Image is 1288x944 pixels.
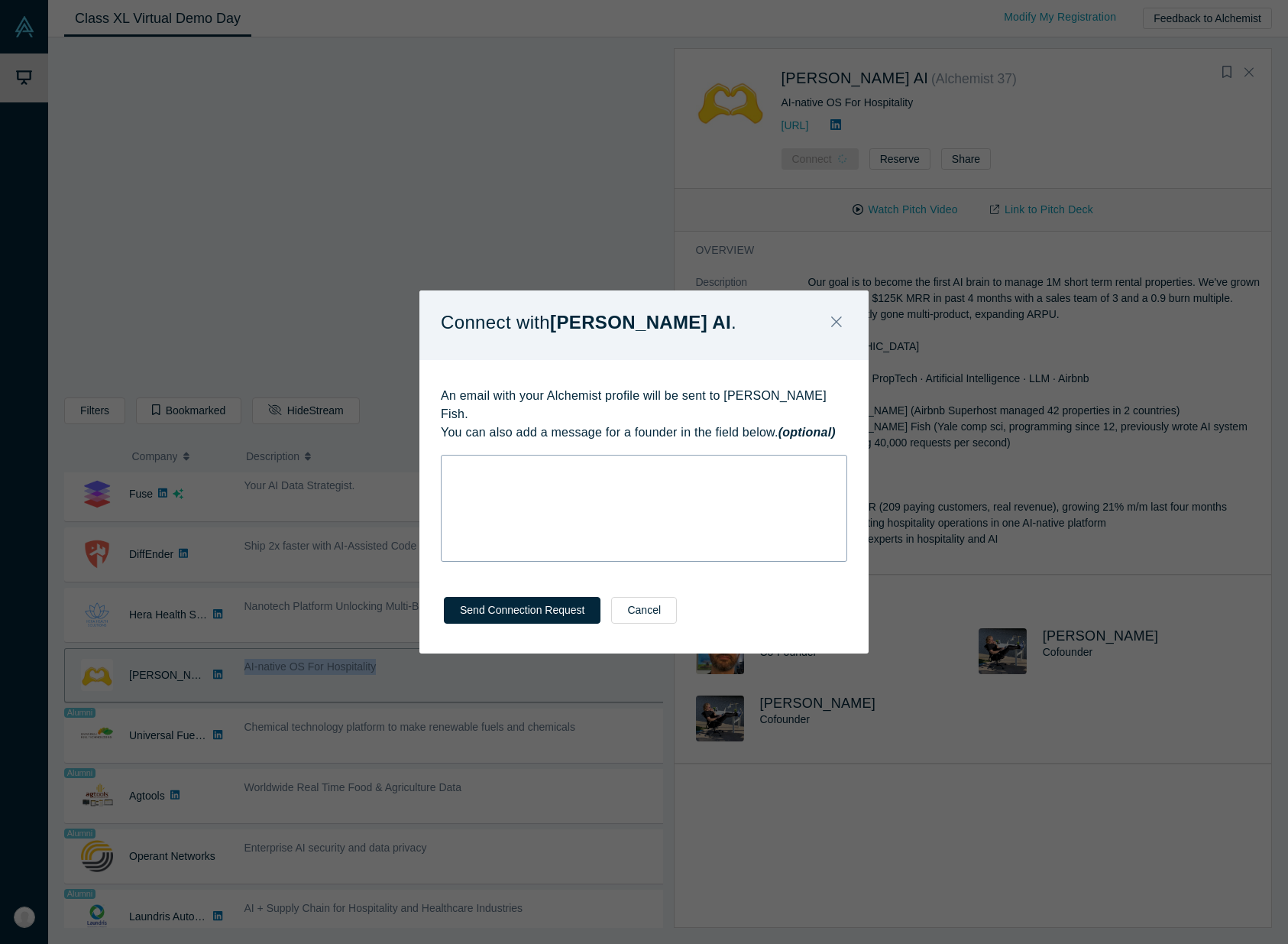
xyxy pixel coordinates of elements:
[820,307,853,339] button: Close
[441,307,736,339] p: Connect with .
[611,597,677,624] button: Cancel
[778,426,836,439] strong: (optional)
[441,387,847,442] p: An email with your Alchemist profile will be sent to [PERSON_NAME] Fish. You can also add a messa...
[451,460,837,476] div: rdw-editor
[550,312,731,333] strong: [PERSON_NAME] AI
[441,455,847,562] div: rdw-wrapper
[444,597,600,624] button: Send Connection Request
